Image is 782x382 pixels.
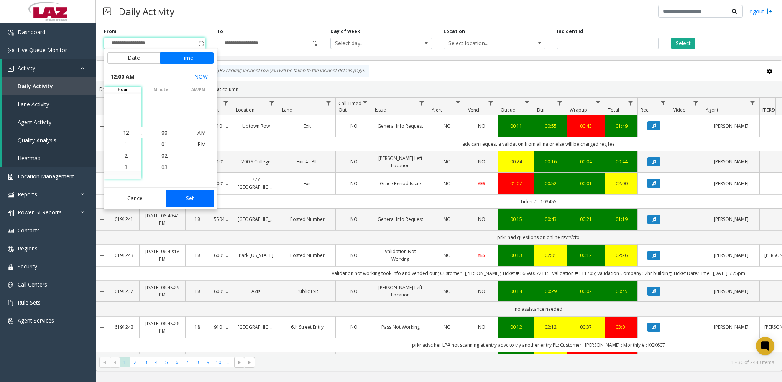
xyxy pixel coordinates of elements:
a: NO [434,158,460,165]
img: 'icon' [8,66,14,72]
span: Dashboard [18,28,45,36]
span: Location [236,107,255,113]
span: YES [478,180,485,187]
a: NO [434,323,460,331]
span: Go to the last page [247,359,253,366]
a: Lane Activity [2,95,96,113]
span: Location Management [18,173,74,180]
a: NO [470,323,493,331]
a: Dur Filter Menu [555,98,565,108]
a: 18 [190,323,204,331]
img: logout [766,7,772,15]
a: NO [340,323,367,331]
a: Alert Filter Menu [453,98,463,108]
a: Exit [284,122,331,130]
a: 01:07 [503,180,529,187]
span: Lane Activity [18,100,49,108]
span: Queue [501,107,515,113]
span: AM/PM [180,87,217,92]
img: 'icon' [8,48,14,54]
div: 01:49 [610,122,633,130]
span: Go to the next page [237,359,243,366]
a: [GEOGRAPHIC_DATA] [238,216,274,223]
span: Page 2 [130,357,140,367]
a: [PERSON_NAME] [708,122,755,130]
div: 00:11 [503,122,529,130]
a: Daily Activity [2,77,96,95]
a: 910133 [214,323,228,331]
div: 00:43 [572,122,600,130]
button: Cancel [107,190,164,207]
span: Page 10 [214,357,224,367]
a: [PERSON_NAME] [708,216,755,223]
a: Logout [746,7,772,15]
span: Call Timed Out [338,100,361,113]
a: 6191242 [113,323,135,331]
div: 02:12 [539,323,562,331]
span: Live Queue Monitor [18,46,67,54]
div: 00:24 [503,158,529,165]
span: Quality Analysis [18,137,56,144]
a: YES [470,180,493,187]
h3: Daily Activity [115,2,178,21]
div: 00:37 [572,323,600,331]
span: 01 [161,140,168,148]
a: 777 [GEOGRAPHIC_DATA] [238,176,274,191]
span: Alert [432,107,442,113]
button: Select now [191,70,211,84]
span: Go to the next page [234,357,245,368]
span: minute [143,87,180,92]
a: Grace Period Issue [377,180,424,187]
a: Vend Filter Menu [486,98,496,108]
a: Queue Filter Menu [522,98,532,108]
span: Activity [18,64,35,72]
span: Page 1 [120,357,130,367]
a: 01:19 [610,216,633,223]
a: Total Filter Menu [626,98,636,108]
div: 03:01 [610,323,633,331]
span: Page 4 [151,357,161,367]
a: 18 [190,216,204,223]
button: Select [671,38,695,49]
a: [PERSON_NAME] [708,158,755,165]
img: 'icon' [8,318,14,324]
span: Video [673,107,686,113]
img: 'icon' [8,282,14,288]
span: 02 [161,152,168,159]
img: 'icon' [8,30,14,36]
a: 02:00 [610,180,633,187]
a: NO [340,158,367,165]
a: NO [340,180,367,187]
a: [GEOGRAPHIC_DATA] [238,323,274,331]
a: Wrapup Filter Menu [593,98,603,108]
a: Exit 4 - PIL [284,158,331,165]
span: Vend [468,107,479,113]
a: NO [434,180,460,187]
button: Time tab [160,52,214,64]
span: Page 3 [141,357,151,367]
a: 00:44 [610,158,633,165]
a: Agent Filter Menu [747,98,758,108]
img: pageIcon [103,2,111,21]
a: Lane Filter Menu [324,98,334,108]
div: 00:16 [539,158,562,165]
span: 3 [125,163,128,171]
a: NO [340,122,367,130]
a: 00:29 [539,288,562,295]
a: Collapse Details [96,324,108,331]
a: 600158 [214,252,228,259]
span: Wrapup [570,107,587,113]
a: 6191243 [113,252,135,259]
div: By clicking Incident row you will be taken to the incident details page. [209,65,369,77]
a: NO [434,122,460,130]
a: NO [340,252,367,259]
a: NO [434,252,460,259]
a: Collapse Details [96,288,108,295]
a: 00:12 [572,252,600,259]
label: Location [444,28,465,35]
a: 00:13 [503,252,529,259]
a: 00:55 [539,122,562,130]
label: To [217,28,223,35]
a: [DATE] 06:49:18 PM [144,248,181,262]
